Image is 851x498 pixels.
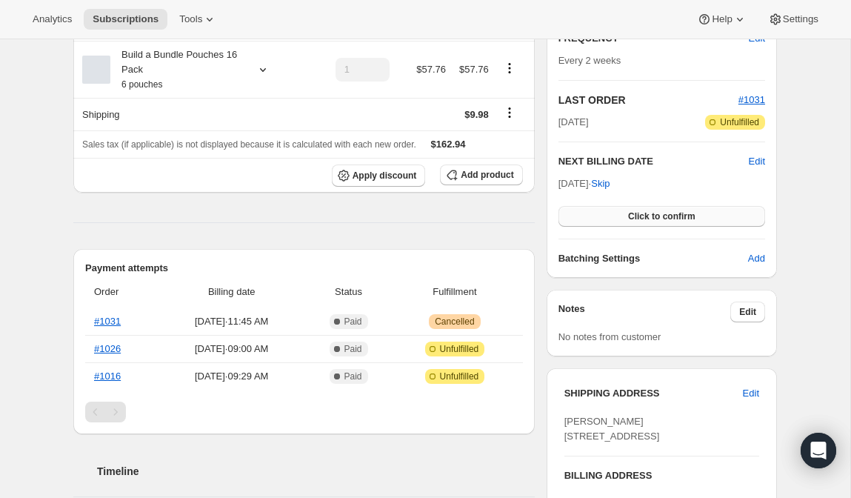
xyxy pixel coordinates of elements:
[33,13,72,25] span: Analytics
[564,468,759,483] h3: BILLING ADDRESS
[170,9,226,30] button: Tools
[558,178,610,189] span: [DATE] ·
[161,285,301,299] span: Billing date
[85,276,157,308] th: Order
[558,55,621,66] span: Every 2 weeks
[85,402,523,422] nav: Pagination
[739,247,774,270] button: Add
[459,64,489,75] span: $57.76
[558,206,765,227] button: Click to confirm
[121,79,162,90] small: 6 pouches
[97,464,535,479] h2: Timeline
[628,210,695,222] span: Click to confirm
[461,169,513,181] span: Add product
[720,116,759,128] span: Unfulfilled
[161,342,301,356] span: [DATE] · 09:00 AM
[801,433,836,468] div: Open Intercom Messenger
[734,382,768,405] button: Edit
[396,285,514,299] span: Fulfillment
[344,371,362,382] span: Paid
[353,170,417,182] span: Apply discount
[564,386,743,401] h3: SHIPPING ADDRESS
[161,369,301,384] span: [DATE] · 09:29 AM
[730,302,765,322] button: Edit
[748,251,765,266] span: Add
[759,9,827,30] button: Settings
[558,154,749,169] h2: NEXT BILLING DATE
[558,93,738,107] h2: LAST ORDER
[688,9,755,30] button: Help
[564,416,660,442] span: [PERSON_NAME] [STREET_ADDRESS]
[344,343,362,355] span: Paid
[558,251,748,266] h6: Batching Settings
[179,13,202,25] span: Tools
[738,93,765,107] button: #1031
[558,331,661,342] span: No notes from customer
[85,261,523,276] h2: Payment attempts
[84,9,167,30] button: Subscriptions
[416,64,446,75] span: $57.76
[440,343,479,355] span: Unfulfilled
[82,139,416,150] span: Sales tax (if applicable) is not displayed because it is calculated with each new order.
[24,9,81,30] button: Analytics
[435,316,474,328] span: Cancelled
[558,302,731,322] h3: Notes
[440,165,522,185] button: Add product
[783,13,818,25] span: Settings
[431,139,466,150] span: $162.94
[110,47,244,92] div: Build a Bundle Pouches 16 Pack
[591,176,610,191] span: Skip
[161,314,301,329] span: [DATE] · 11:45 AM
[332,165,426,187] button: Apply discount
[749,154,765,169] button: Edit
[94,316,121,327] a: #1031
[582,172,618,196] button: Skip
[94,343,121,354] a: #1026
[93,13,158,25] span: Subscriptions
[344,316,362,328] span: Paid
[739,306,756,318] span: Edit
[498,104,521,121] button: Shipping actions
[558,115,589,130] span: [DATE]
[310,285,387,299] span: Status
[464,109,489,120] span: $9.98
[738,94,765,105] a: #1031
[440,371,479,382] span: Unfulfilled
[73,98,324,130] th: Shipping
[712,13,732,25] span: Help
[94,371,121,382] a: #1016
[498,60,521,76] button: Product actions
[743,386,759,401] span: Edit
